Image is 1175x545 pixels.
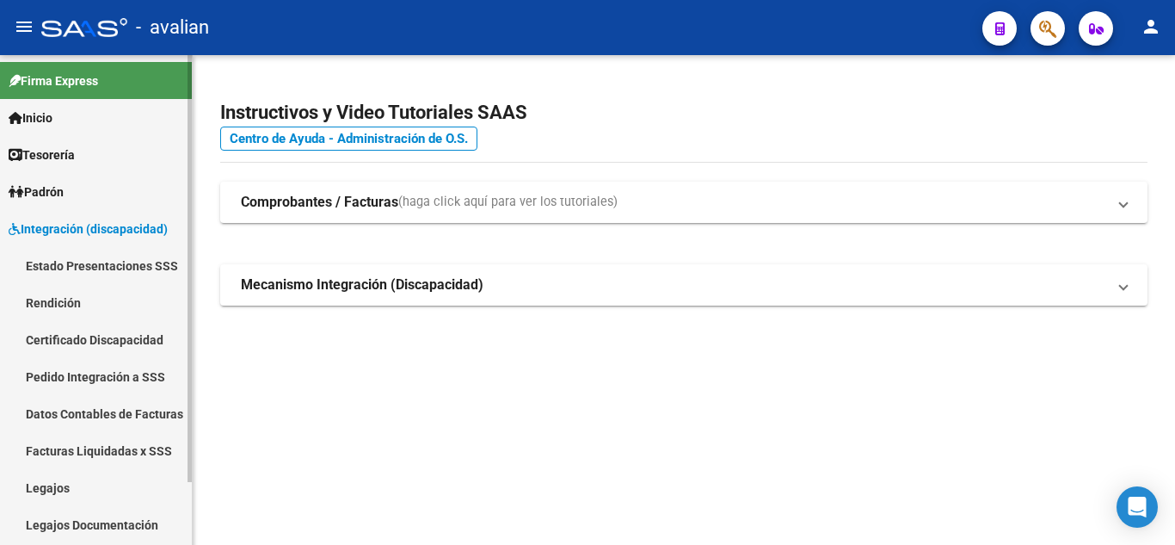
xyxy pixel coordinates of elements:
[1141,16,1161,37] mat-icon: person
[14,16,34,37] mat-icon: menu
[398,193,618,212] span: (haga click aquí para ver los tutoriales)
[220,127,477,151] a: Centro de Ayuda - Administración de O.S.
[9,220,168,238] span: Integración (discapacidad)
[220,264,1147,306] mat-expansion-panel-header: Mecanismo Integración (Discapacidad)
[220,96,1147,129] h2: Instructivos y Video Tutoriales SAAS
[1117,486,1158,528] div: Open Intercom Messenger
[9,146,75,164] span: Tesorería
[241,276,483,294] strong: Mecanismo Integración (Discapacidad)
[9,183,64,201] span: Padrón
[220,182,1147,223] mat-expansion-panel-header: Comprobantes / Facturas(haga click aquí para ver los tutoriales)
[9,71,98,90] span: Firma Express
[9,108,52,127] span: Inicio
[241,193,398,212] strong: Comprobantes / Facturas
[136,9,209,46] span: - avalian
